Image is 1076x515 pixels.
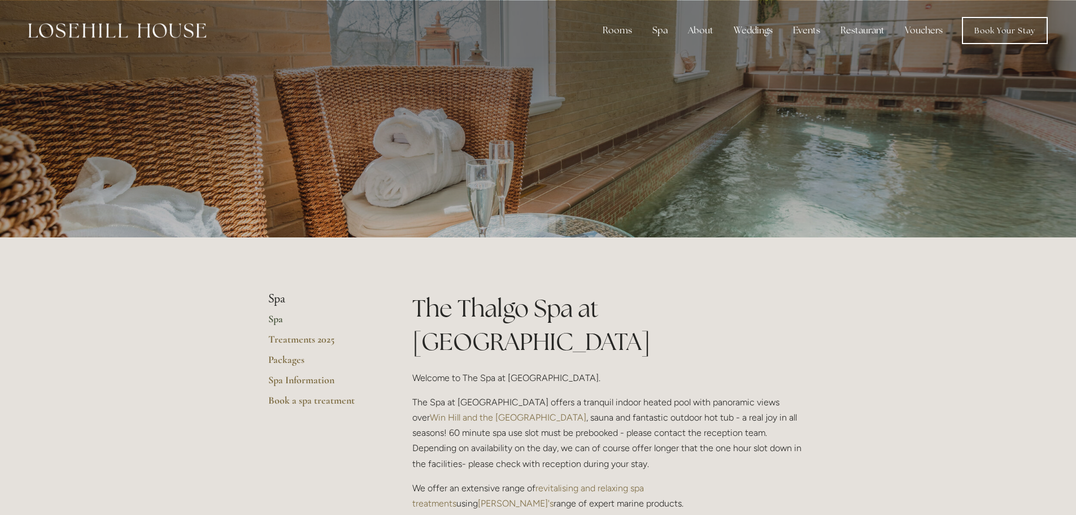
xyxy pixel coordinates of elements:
a: Book Your Stay [962,17,1048,44]
a: Win Hill and the [GEOGRAPHIC_DATA] [430,412,586,423]
a: Vouchers [896,19,952,42]
img: Losehill House [28,23,206,38]
h1: The Thalgo Spa at [GEOGRAPHIC_DATA] [412,292,808,358]
div: Rooms [594,19,641,42]
a: Packages [268,353,376,374]
div: Events [784,19,829,42]
p: The Spa at [GEOGRAPHIC_DATA] offers a tranquil indoor heated pool with panoramic views over , sau... [412,395,808,471]
a: Spa [268,313,376,333]
div: Spa [643,19,677,42]
p: Welcome to The Spa at [GEOGRAPHIC_DATA]. [412,370,808,386]
div: About [679,19,722,42]
p: We offer an extensive range of using range of expert marine products. [412,481,808,511]
a: Treatments 2025 [268,333,376,353]
a: Spa Information [268,374,376,394]
li: Spa [268,292,376,306]
div: Weddings [725,19,782,42]
div: Restaurant [831,19,894,42]
a: [PERSON_NAME]'s [478,498,554,509]
a: Book a spa treatment [268,394,376,414]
